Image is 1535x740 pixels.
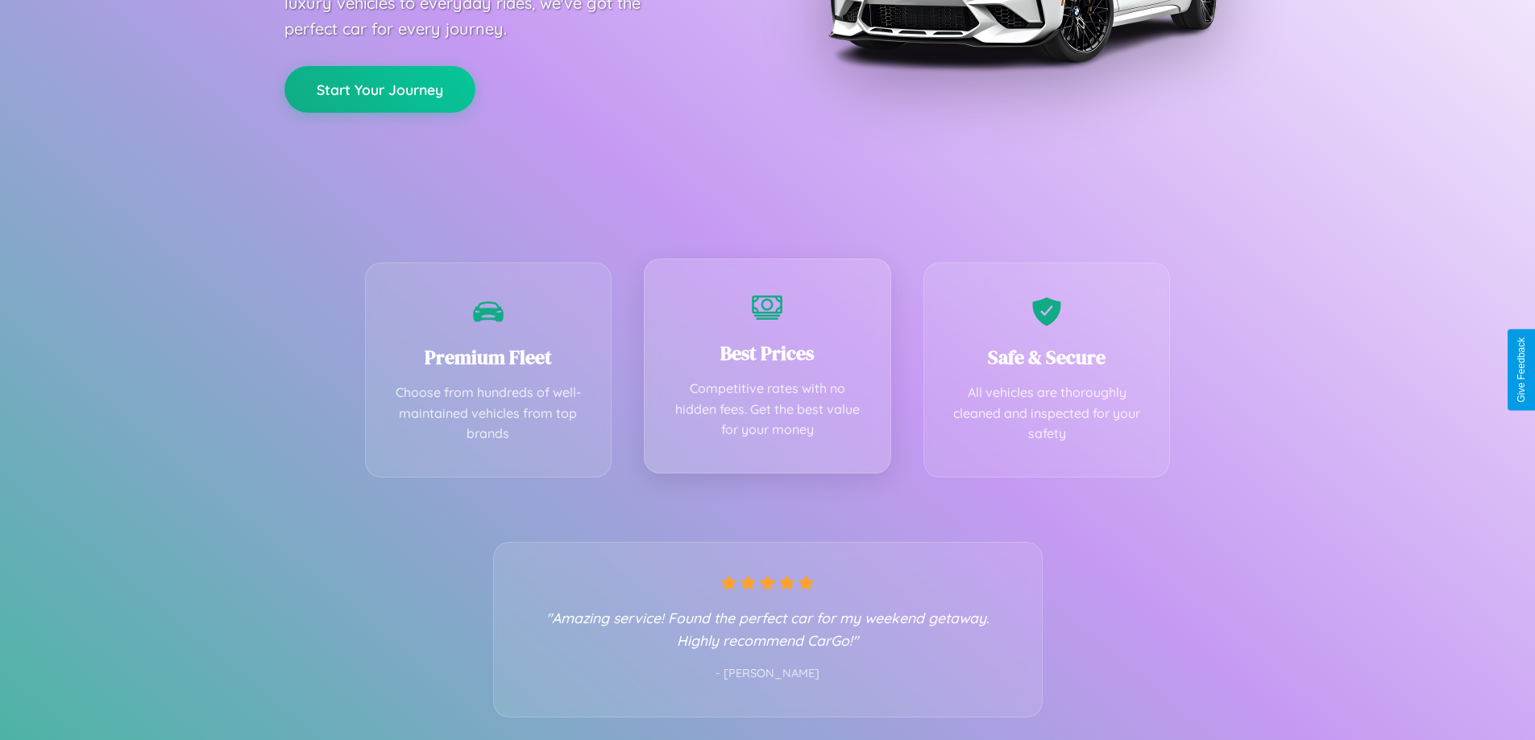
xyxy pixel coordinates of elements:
h3: Premium Fleet [390,344,587,370]
h3: Safe & Secure [948,344,1146,370]
p: Choose from hundreds of well-maintained vehicles from top brands [390,382,587,444]
p: Competitive rates with no hidden fees. Get the best value for your money [669,378,866,440]
div: Give Feedback [1516,337,1527,403]
button: Start Your Journey [284,66,475,113]
p: All vehicles are thoroughly cleaned and inspected for your safety [948,382,1146,444]
h3: Best Prices [669,340,866,366]
p: - [PERSON_NAME] [526,664,1010,684]
p: "Amazing service! Found the perfect car for my weekend getaway. Highly recommend CarGo!" [526,606,1010,651]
